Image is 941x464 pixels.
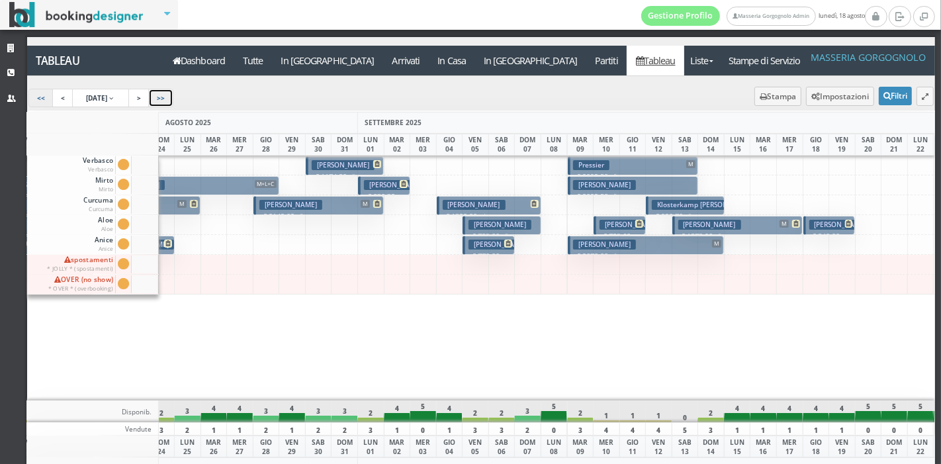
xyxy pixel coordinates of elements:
a: Tableau [27,46,164,75]
h3: [PERSON_NAME] [259,200,322,210]
span: M [177,200,187,208]
p: € 920.70 [652,211,720,222]
small: 5 notti [608,193,631,201]
div: MER 03 [410,436,437,457]
div: 3 [174,400,201,422]
a: Dashboard [164,46,234,75]
p: € 1174.50 [312,171,380,182]
a: Stampe di Servizio [719,46,809,75]
div: MER 10 [593,134,620,156]
div: 2 [697,400,725,422]
div: 3 [253,400,280,422]
div: VEN 29 [279,436,306,457]
small: Verbasco [88,165,113,173]
p: € 830.32 [364,191,406,212]
div: GIO 04 [436,134,463,156]
div: 5 [881,400,908,422]
div: 0 [881,422,908,436]
div: DOM 14 [697,436,725,457]
div: MAR 02 [384,134,411,156]
div: 1 [436,422,463,436]
a: In Casa [429,46,475,75]
button: [PERSON_NAME] € 770.00 2 notti [463,236,515,255]
h3: Klosterkamp [PERSON_NAME] [652,200,758,210]
small: 3 notti [347,173,369,181]
h3: [PERSON_NAME] [443,200,506,210]
span: Verbasco [81,156,115,174]
div: 0 [672,400,699,422]
button: Klosterkamp [PERSON_NAME] € 920.70 3 notti [646,196,724,215]
div: LUN 08 [541,134,568,156]
div: 3 [514,400,541,422]
div: 4 [201,400,228,422]
div: 1 [619,400,647,422]
small: Curcuma [89,205,113,212]
h4: Masseria Gorgognolo [811,52,926,63]
button: [PERSON_NAME] M € 2070.00 6 notti [568,236,725,255]
div: 4 [226,400,253,422]
div: VEN 19 [829,134,856,156]
div: SAB 06 [488,436,515,457]
div: SAB 30 [305,436,332,457]
div: 4 [384,400,411,422]
div: 3 [357,422,384,436]
small: 3 notti [500,232,522,241]
span: lunedì, 18 agosto [641,6,865,26]
a: Masseria Gorgognolo Admin [727,7,815,26]
div: DOM 24 [148,436,175,457]
a: > [128,89,150,107]
small: 6 notti [608,252,631,261]
div: MER 27 [226,134,253,156]
div: 1 [645,400,672,422]
button: [PERSON_NAME] € 2092.50 5 notti [568,176,698,195]
div: 2 [253,422,280,436]
span: Anice [93,236,115,254]
div: DOM 24 [148,134,175,156]
div: VEN 29 [279,134,306,156]
div: LUN 01 [357,134,384,156]
small: Anice [99,245,114,252]
p: € 2070.00 [573,251,720,261]
h3: [PERSON_NAME] [364,180,427,190]
span: M [712,240,721,248]
div: 1 [776,422,803,436]
div: 2 [357,400,384,422]
small: * OVER * (overbooking) [48,285,114,292]
a: << [28,89,54,107]
small: Aloe [101,225,113,232]
div: 1 [201,422,228,436]
div: MAR 09 [567,436,594,457]
span: [DATE] [86,93,107,103]
div: GIO 28 [253,134,280,156]
div: 1 [750,422,777,436]
div: 3 [331,400,358,422]
div: LUN 25 [174,436,201,457]
img: BookingDesigner.com [9,2,144,28]
div: GIO 28 [253,436,280,457]
div: Vendute [27,422,159,436]
div: 2 [331,422,358,436]
div: 3 [148,422,175,436]
span: Curcuma [81,196,115,214]
small: 3 notti [683,212,705,221]
div: 2 [514,422,541,436]
div: DOM 14 [697,134,725,156]
button: Filtri [879,87,912,105]
a: In [GEOGRAPHIC_DATA] [475,46,586,75]
small: 5 notti [294,212,317,221]
span: M [361,200,370,208]
a: Tutte [234,46,273,75]
p: € 1573.90 [678,231,799,242]
div: 4 [279,400,306,422]
div: VEN 12 [645,134,672,156]
h3: [PERSON_NAME] | [PERSON_NAME] [600,220,723,230]
div: 5 [541,400,568,422]
small: Mirto [99,185,114,193]
div: SAB 20 [855,134,882,156]
a: Liste [684,46,719,75]
div: 4 [776,400,803,422]
div: MER 17 [776,134,803,156]
button: Stampa [754,87,801,106]
button: [PERSON_NAME] € 1320.00 4 notti [437,196,541,215]
span: OVER (no show) [46,275,116,293]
